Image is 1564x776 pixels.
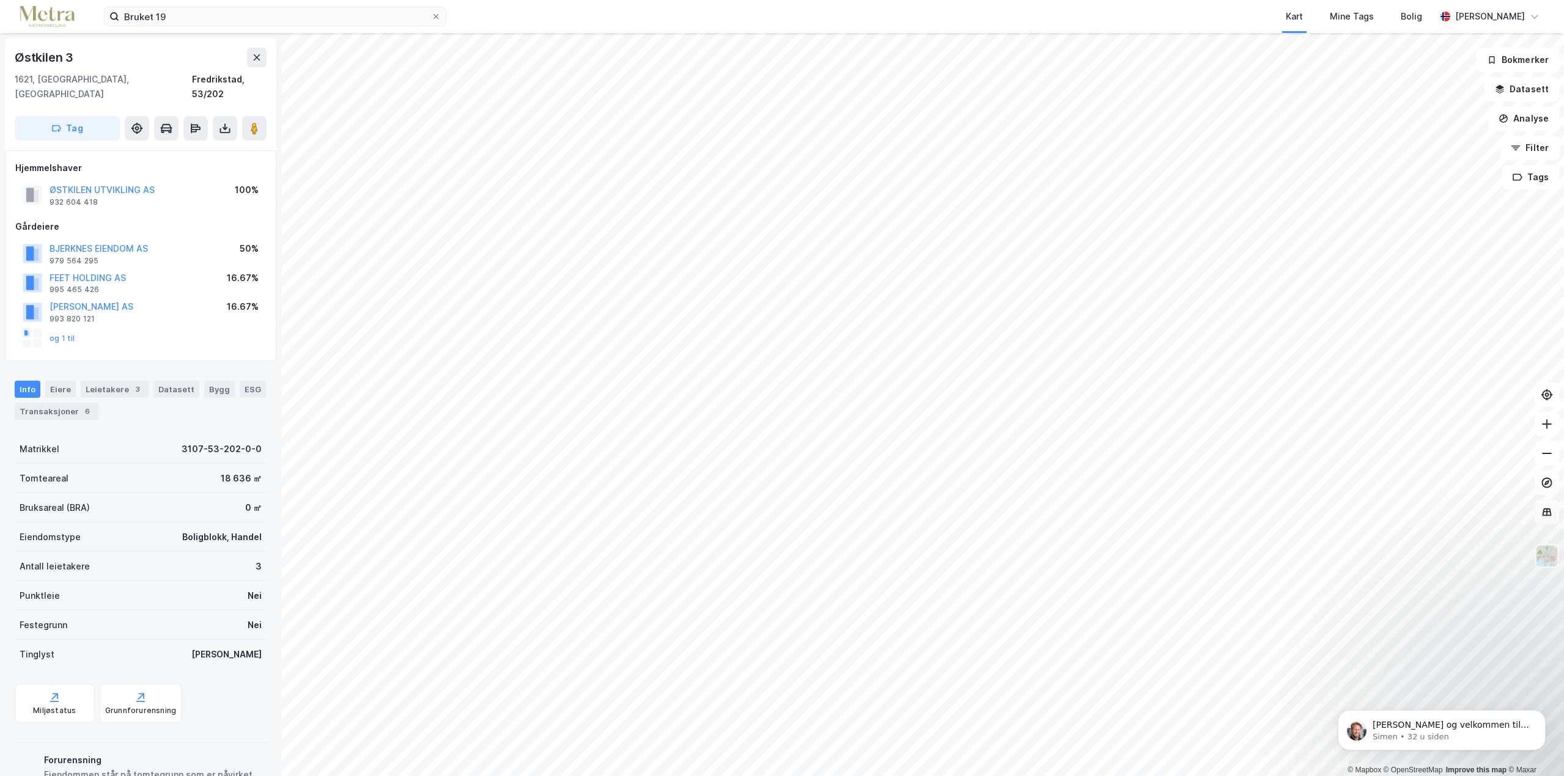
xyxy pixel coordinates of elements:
div: Østkilen 3 [15,48,76,67]
div: Antall leietakere [20,559,90,574]
a: Improve this map [1446,766,1507,774]
div: Gårdeiere [15,219,266,234]
button: Tags [1502,165,1559,189]
div: Hjemmelshaver [15,161,266,175]
div: ESG [240,381,266,398]
div: 16.67% [227,271,259,285]
div: Nei [248,618,262,632]
button: Bokmerker [1477,48,1559,72]
img: Z [1535,544,1558,568]
div: Eiendomstype [20,530,81,544]
div: 16.67% [227,299,259,314]
div: 3 [256,559,262,574]
div: Festegrunn [20,618,67,632]
button: Analyse [1488,106,1559,131]
div: Leietakere [81,381,149,398]
div: Fredrikstad, 53/202 [192,72,267,101]
div: Bygg [204,381,235,398]
div: 979 564 295 [50,256,98,266]
p: Message from Simen, sent 32 u siden [53,47,211,58]
div: Nei [248,588,262,603]
button: Tag [15,116,120,141]
div: Mine Tags [1330,9,1374,24]
div: Boligblokk, Handel [182,530,262,544]
div: Transaksjoner [15,403,98,420]
div: 3 [131,383,144,395]
div: Kart [1286,9,1303,24]
div: 50% [240,241,259,256]
div: 932 604 418 [50,197,98,207]
div: Tomteareal [20,471,68,486]
span: [PERSON_NAME] og velkommen til Newsec Maps, [PERSON_NAME] det er du lurer på så er det bare å ta ... [53,35,210,94]
div: Grunnforurensning [105,706,176,716]
div: 1621, [GEOGRAPHIC_DATA], [GEOGRAPHIC_DATA] [15,72,192,101]
input: Søk på adresse, matrikkel, gårdeiere, leietakere eller personer [119,7,431,26]
div: Miljøstatus [33,706,76,716]
div: Punktleie [20,588,60,603]
div: 995 465 426 [50,285,99,295]
div: 3107-53-202-0-0 [182,442,262,456]
a: OpenStreetMap [1384,766,1443,774]
div: Forurensning [44,753,262,767]
div: 6 [81,405,94,417]
div: Eiere [45,381,76,398]
div: Bolig [1401,9,1422,24]
div: Info [15,381,40,398]
iframe: Intercom notifications melding [1319,684,1564,770]
div: [PERSON_NAME] [1455,9,1525,24]
div: 0 ㎡ [245,500,262,515]
div: Tinglyst [20,647,54,662]
a: Mapbox [1348,766,1381,774]
div: Bruksareal (BRA) [20,500,90,515]
div: Matrikkel [20,442,59,456]
div: 100% [235,183,259,197]
div: Datasett [153,381,199,398]
button: Filter [1500,136,1559,160]
div: 993 820 121 [50,314,95,324]
div: [PERSON_NAME] [191,647,262,662]
img: metra-logo.256734c3b2bbffee19d4.png [20,6,75,27]
button: Datasett [1485,77,1559,101]
div: 18 636 ㎡ [221,471,262,486]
